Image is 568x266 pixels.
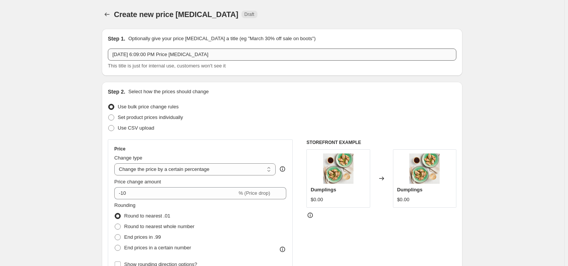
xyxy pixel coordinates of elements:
[311,196,323,203] div: $0.00
[245,11,254,17] span: Draft
[124,234,161,240] span: End prices in .99
[311,187,336,192] span: Dumplings
[306,139,456,146] h6: STOREFRONT EXAMPLE
[102,9,112,20] button: Price change jobs
[128,35,316,42] p: Optionally give your price [MEDICAL_DATA] a title (eg "March 30% off sale on boots")
[118,114,183,120] span: Set product prices individually
[108,88,125,95] h2: Step 2.
[279,165,286,173] div: help
[114,202,136,208] span: Rounding
[118,104,178,110] span: Use bulk price change rules
[397,187,423,192] span: Dumplings
[114,187,237,199] input: -15
[118,125,154,131] span: Use CSV upload
[114,179,161,185] span: Price change amount
[108,63,226,69] span: This title is just for internal use, customers won't see it
[409,153,440,184] img: dumplings_80x.jpg
[124,213,170,219] span: Round to nearest .01
[108,35,125,42] h2: Step 1.
[108,49,456,61] input: 30% off holiday sale
[323,153,353,184] img: dumplings_80x.jpg
[114,146,125,152] h3: Price
[124,224,194,229] span: Round to nearest whole number
[124,245,191,250] span: End prices in a certain number
[397,196,410,203] div: $0.00
[238,190,270,196] span: % (Price drop)
[128,88,209,95] p: Select how the prices should change
[114,155,142,161] span: Change type
[114,10,238,19] span: Create new price [MEDICAL_DATA]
